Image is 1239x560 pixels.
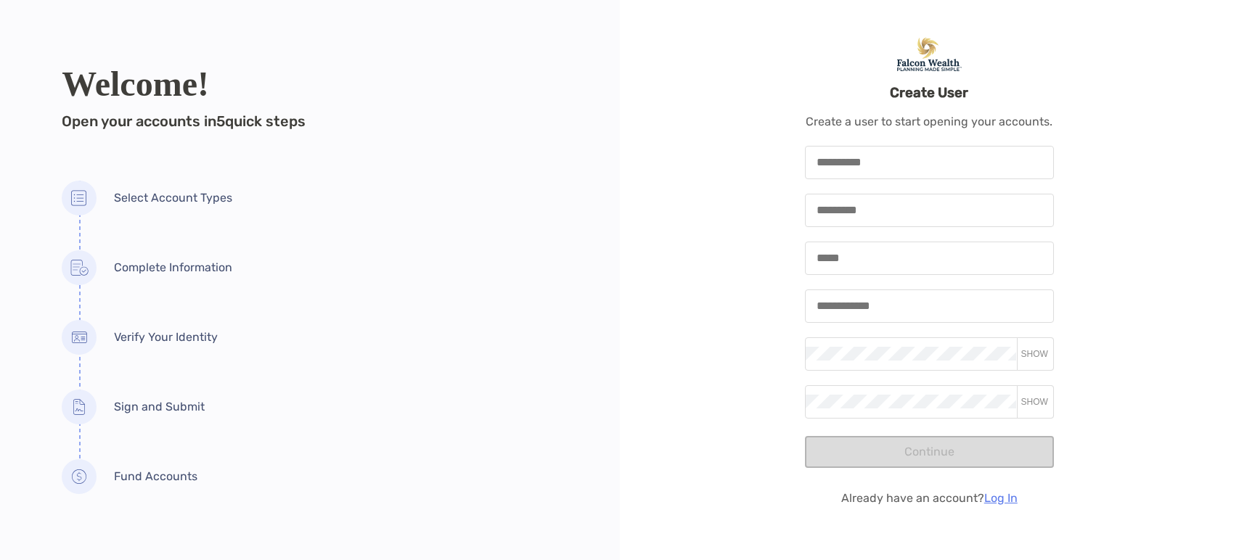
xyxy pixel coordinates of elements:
img: Select Account Types icon [62,181,97,215]
span: Select Account Types [114,191,232,205]
img: Complete Information icon [62,250,97,285]
button: SHOW [1016,396,1053,408]
span: Verify Your Identity [114,330,218,344]
img: Fund Accounts icon [62,459,97,494]
img: Falcon Wealth Planning Logo [867,38,991,71]
a: Log In [984,491,1018,505]
img: Sign and Submit icon [62,390,97,424]
button: SHOW [1016,348,1053,360]
span: Complete Information [114,260,232,274]
span: SHOW [1021,349,1048,359]
p: Create a user to start opening your accounts. [806,115,1052,128]
span: Fund Accounts [114,469,197,483]
p: Already have an account? [841,491,1018,505]
h3: Create User [890,85,968,101]
h2: Welcome! [62,67,557,102]
span: SHOW [1021,397,1048,407]
span: Sign and Submit [114,400,205,413]
h4: Open your accounts in 5 quick steps [62,113,557,130]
